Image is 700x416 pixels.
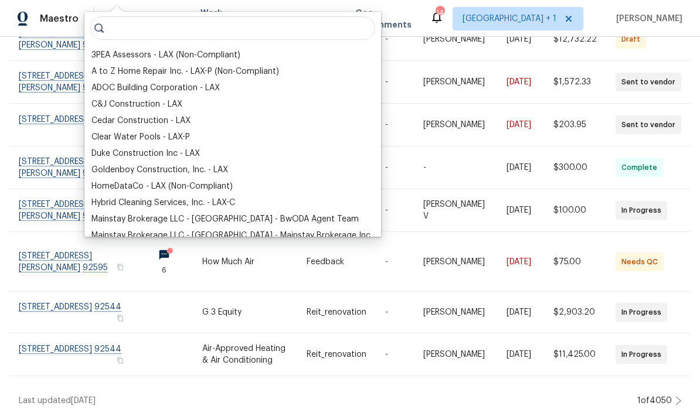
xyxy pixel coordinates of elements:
[414,61,497,104] td: [PERSON_NAME]
[71,397,96,405] span: [DATE]
[193,292,297,333] td: G 3 Equity
[115,313,125,323] button: Copy Address
[414,18,497,61] td: [PERSON_NAME]
[91,180,233,192] div: HomeDataCo - LAX (Non-Compliant)
[193,333,297,376] td: Air-Approved Heating & Air Conditioning
[376,232,414,292] td: -
[193,232,297,292] td: How Much Air
[201,7,243,30] span: Work Orders
[414,104,497,146] td: [PERSON_NAME]
[463,13,556,25] span: [GEOGRAPHIC_DATA] + 1
[376,333,414,376] td: -
[376,146,414,189] td: -
[91,213,359,225] div: Mainstay Brokerage LLC - [GEOGRAPHIC_DATA] - BwODA Agent Team
[91,131,190,143] div: Clear Water Pools - LAX-P
[376,292,414,333] td: -
[91,164,228,176] div: Goldenboy Construction, Inc. - LAX
[91,148,200,159] div: Duke Construction Inc - LAX
[414,146,497,189] td: -
[91,115,191,127] div: Cedar Construction - LAX
[637,395,672,407] div: 1 of 4050
[115,262,125,272] button: Copy Address
[91,230,371,241] div: Mainstay Brokerage LLC - [GEOGRAPHIC_DATA] - Mainstay Brokerage Inc
[376,104,414,146] td: -
[414,189,497,232] td: [PERSON_NAME] V
[91,98,182,110] div: C&J Construction - LAX
[19,395,634,407] div: Last updated
[91,66,279,77] div: A to Z Home Repair Inc. - LAX-P (Non-Compliant)
[91,82,220,94] div: ADOC Building Corporation - LAX
[611,13,682,25] span: [PERSON_NAME]
[414,292,497,333] td: [PERSON_NAME]
[297,333,376,376] td: Reit_renovation
[355,7,416,30] span: Geo Assignments
[297,292,376,333] td: Reit_renovation
[40,13,79,25] span: Maestro
[414,232,497,292] td: [PERSON_NAME]
[115,355,125,366] button: Copy Address
[376,61,414,104] td: -
[376,189,414,232] td: -
[91,197,235,209] div: Hybrid Cleaning Services, Inc. - LAX-C
[414,333,497,376] td: [PERSON_NAME]
[436,7,444,19] div: 14
[297,232,376,292] td: Feedback
[376,18,414,61] td: -
[91,49,240,61] div: 3PEA Assessors - LAX (Non-Compliant)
